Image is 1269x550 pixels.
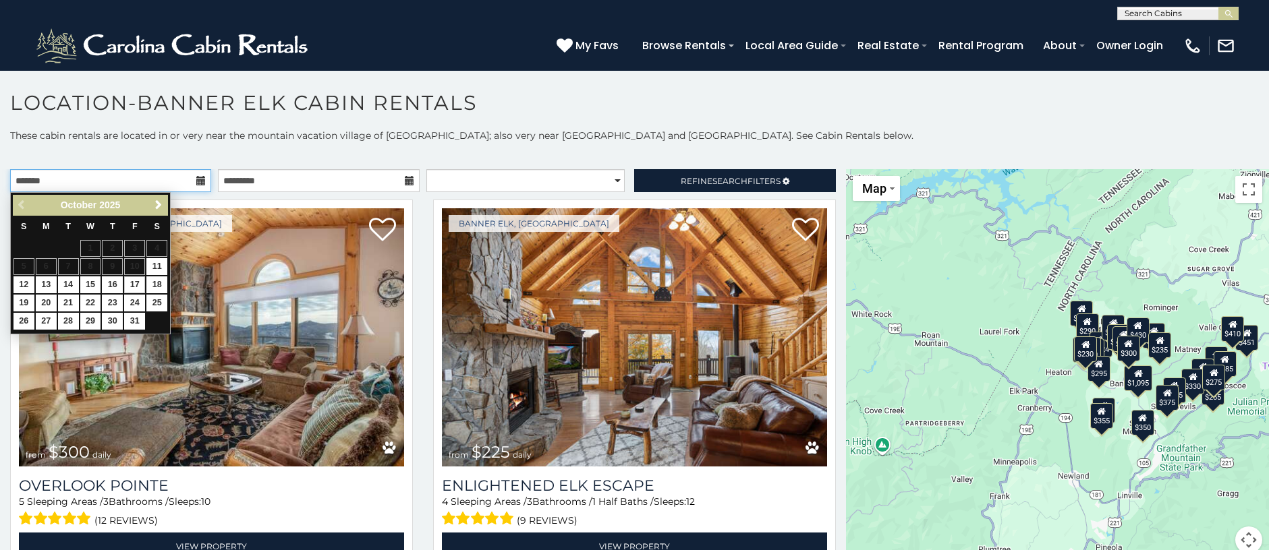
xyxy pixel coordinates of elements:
[58,276,79,293] a: 14
[636,34,733,57] a: Browse Rentals
[1235,176,1262,203] button: Toggle fullscreen view
[1090,403,1113,429] div: $355
[61,200,97,210] span: October
[1076,313,1099,339] div: $290
[1093,398,1116,423] div: $225
[36,295,57,311] a: 20
[449,215,619,232] a: Banner Elk, [GEOGRAPHIC_DATA]
[1108,324,1131,350] div: $460
[1156,385,1179,410] div: $375
[1183,36,1202,55] img: phone-regular-white.png
[686,495,695,508] span: 12
[1203,365,1226,390] div: $275
[153,200,164,210] span: Next
[1202,379,1224,405] div: $265
[862,181,886,195] span: Map
[92,450,111,460] span: daily
[1117,336,1140,361] div: $300
[124,276,145,293] a: 17
[449,450,469,460] span: from
[150,197,167,214] a: Next
[26,450,46,460] span: from
[201,495,210,508] span: 10
[65,222,71,231] span: Tuesday
[58,313,79,330] a: 28
[103,495,109,508] span: 3
[1131,410,1154,435] div: $350
[102,313,123,330] a: 30
[739,34,845,57] a: Local Area Guide
[1088,356,1110,381] div: $295
[792,216,819,245] a: Add to favorites
[49,442,90,462] span: $300
[102,295,123,311] a: 23
[853,176,900,201] button: Change map style
[1143,323,1166,348] div: $235
[36,276,57,293] a: 13
[1125,365,1153,391] div: $1,095
[1036,34,1083,57] a: About
[146,276,167,293] a: 18
[102,276,123,293] a: 16
[19,495,24,508] span: 5
[34,26,314,66] img: White-1-2.png
[932,34,1030,57] a: Rental Program
[575,37,619,54] span: My Favs
[124,313,145,330] a: 31
[1071,301,1094,326] div: $720
[442,495,827,529] div: Sleeping Areas / Bathrooms / Sleeps:
[99,200,120,210] span: 2025
[36,313,57,330] a: 27
[1090,332,1112,357] div: $424
[132,222,138,231] span: Friday
[43,222,50,231] span: Monday
[1206,346,1229,372] div: $400
[80,276,101,293] a: 15
[1192,359,1215,384] div: $400
[1163,377,1186,403] div: $305
[146,258,167,275] a: 11
[1149,332,1172,358] div: $235
[1102,315,1125,340] div: $535
[146,295,167,311] a: 25
[442,208,827,466] img: Enlightened Elk Escape
[1182,369,1205,394] div: $330
[21,222,26,231] span: Sunday
[1075,336,1098,362] div: $230
[19,477,404,495] a: Overlook Pointe
[1216,36,1235,55] img: mail-regular-white.png
[124,295,145,311] a: 24
[442,477,827,495] a: Enlightened Elk Escape
[154,222,160,231] span: Saturday
[1222,316,1245,342] div: $410
[527,495,532,508] span: 3
[94,512,158,529] span: (12 reviews)
[634,169,835,192] a: RefineSearchFilters
[1073,337,1096,363] div: $305
[13,276,34,293] a: 12
[58,295,79,311] a: 21
[1090,34,1170,57] a: Owner Login
[369,216,396,245] a: Add to favorites
[86,222,94,231] span: Wednesday
[1112,326,1135,352] div: $570
[19,495,404,529] div: Sleeping Areas / Bathrooms / Sleeps:
[19,208,404,466] a: Overlook Pointe from $300 daily
[681,176,781,186] span: Refine Filters
[80,295,101,311] a: 22
[513,450,532,460] span: daily
[13,313,34,330] a: 26
[1214,351,1237,377] div: $485
[13,295,34,311] a: 19
[851,34,926,57] a: Real Estate
[517,512,577,529] span: (9 reviews)
[1127,317,1150,343] div: $430
[442,495,448,508] span: 4
[80,313,101,330] a: 29
[19,208,404,466] img: Overlook Pointe
[442,208,827,466] a: Enlightened Elk Escape from $225 daily
[712,176,748,186] span: Search
[110,222,115,231] span: Thursday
